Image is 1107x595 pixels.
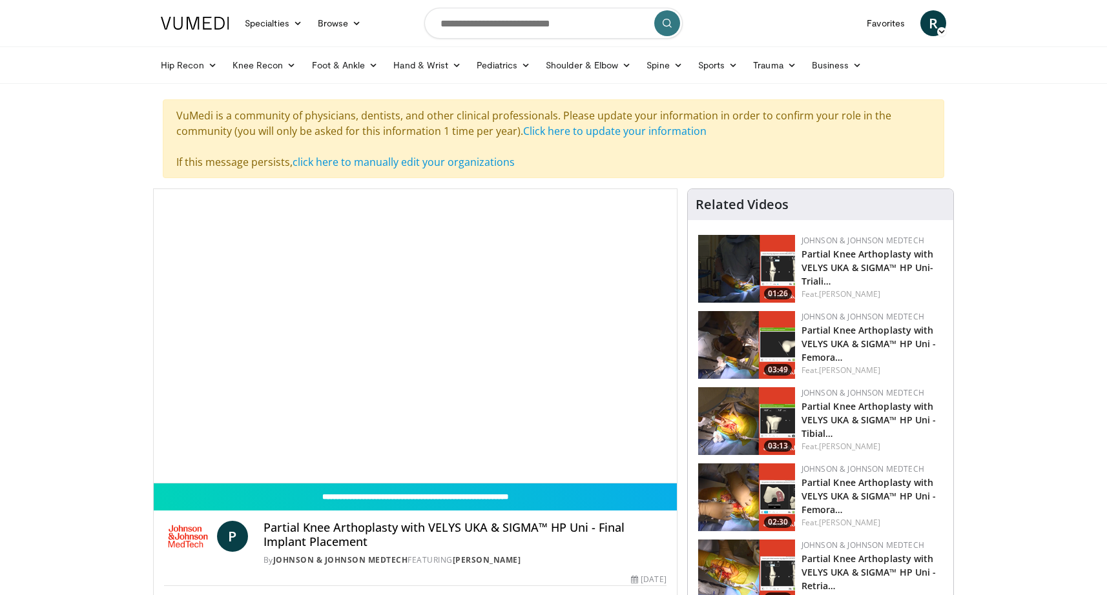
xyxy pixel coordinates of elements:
div: Feat. [802,517,943,529]
img: 27e23ca4-618a-4dda-a54e-349283c0b62a.png.150x105_q85_crop-smart_upscale.png [698,463,795,531]
a: Hand & Wrist [386,52,469,78]
a: Partial Knee Arthoplasty with VELYS UKA & SIGMA™ HP Uni - Retria… [802,552,936,592]
a: Foot & Ankle [304,52,386,78]
a: Hip Recon [153,52,225,78]
a: R [920,10,946,36]
a: 03:49 [698,311,795,379]
a: click here to manually edit your organizations [293,155,515,169]
a: [PERSON_NAME] [819,288,880,299]
div: [DATE] [631,574,666,585]
img: VuMedi Logo [161,17,229,30]
img: Johnson & Johnson MedTech [164,521,212,552]
video-js: Video Player [154,189,677,483]
a: Johnson & Johnson MedTech [273,554,408,565]
div: By FEATURING [264,554,667,566]
span: 01:26 [764,288,792,299]
a: 01:26 [698,235,795,303]
span: 03:49 [764,364,792,376]
img: 13513cbe-2183-4149-ad2a-2a4ce2ec625a.png.150x105_q85_crop-smart_upscale.png [698,311,795,379]
a: Partial Knee Arthoplasty with VELYS UKA & SIGMA™ HP Uni- Triali… [802,248,934,287]
div: Feat. [802,288,943,300]
a: [PERSON_NAME] [819,365,880,376]
a: [PERSON_NAME] [453,554,521,565]
a: Specialties [237,10,310,36]
a: Click here to update your information [523,124,707,138]
h4: Related Videos [696,197,789,212]
div: Feat. [802,441,943,452]
a: P [217,521,248,552]
a: 02:30 [698,463,795,531]
a: Partial Knee Arthoplasty with VELYS UKA & SIGMA™ HP Uni - Tibial… [802,400,936,439]
a: Johnson & Johnson MedTech [802,387,924,398]
a: Favorites [859,10,913,36]
img: fca33e5d-2676-4c0d-8432-0e27cf4af401.png.150x105_q85_crop-smart_upscale.png [698,387,795,455]
h4: Partial Knee Arthoplasty with VELYS UKA & SIGMA™ HP Uni - Final Implant Placement [264,521,667,549]
a: Johnson & Johnson MedTech [802,235,924,246]
a: Spine [639,52,690,78]
a: Browse [310,10,369,36]
div: Feat. [802,365,943,376]
a: Knee Recon [225,52,304,78]
a: [PERSON_NAME] [819,517,880,528]
a: Johnson & Johnson MedTech [802,540,924,550]
a: Sports [690,52,746,78]
span: 02:30 [764,516,792,528]
a: Partial Knee Arthoplasty with VELYS UKA & SIGMA™ HP Uni - Femora… [802,324,936,363]
a: Johnson & Johnson MedTech [802,311,924,322]
img: 54517014-b7e0-49d7-8366-be4d35b6cc59.png.150x105_q85_crop-smart_upscale.png [698,235,795,303]
a: Trauma [745,52,804,78]
a: Johnson & Johnson MedTech [802,463,924,474]
a: Pediatrics [469,52,538,78]
span: 03:13 [764,440,792,452]
a: Business [804,52,870,78]
a: 03:13 [698,387,795,455]
a: [PERSON_NAME] [819,441,880,452]
input: Search topics, interventions [424,8,683,39]
div: VuMedi is a community of physicians, dentists, and other clinical professionals. Please update yo... [163,99,944,178]
a: Shoulder & Elbow [538,52,639,78]
a: Partial Knee Arthoplasty with VELYS UKA & SIGMA™ HP Uni - Femora… [802,476,936,516]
